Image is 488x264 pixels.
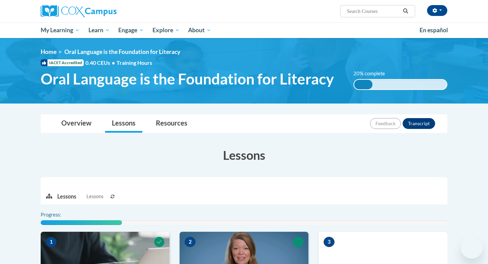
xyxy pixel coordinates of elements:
[152,26,180,34] span: Explore
[370,118,401,129] button: Feedback
[41,5,117,17] img: Cox Campus
[149,115,194,133] a: Resources
[41,5,169,17] a: Cox Campus
[41,70,334,88] span: Oral Language is the Foundation for Literacy
[41,59,84,66] span: IACET Accredited
[353,70,392,77] label: 20% complete
[41,26,80,34] span: My Learning
[88,26,110,34] span: Learn
[117,59,152,66] span: Training Hours
[346,7,401,15] input: Search Courses
[41,48,57,55] a: Home
[114,22,148,38] a: Engage
[84,22,114,38] a: Learn
[427,5,447,16] button: Account Settings
[64,48,180,55] span: Oral Language is the Foundation for Literacy
[57,193,76,200] p: Lessons
[105,115,142,133] a: Lessons
[420,26,448,34] span: En español
[185,237,196,247] span: 2
[118,26,144,34] span: Engage
[188,26,211,34] span: About
[403,118,435,129] button: Transcript
[41,211,80,219] label: Progress:
[36,22,84,38] a: My Learning
[354,80,373,89] div: 20% complete
[30,22,457,38] div: Main menu
[55,115,98,133] a: Overview
[415,23,452,37] a: En español
[401,7,411,15] button: Search
[184,22,216,38] a: About
[86,193,103,200] span: Lessons
[46,237,57,247] span: 1
[41,147,447,164] h3: Lessons
[85,59,117,67] span: 0.40 CEUs
[148,22,184,38] a: Explore
[324,237,334,247] span: 3
[461,237,483,259] iframe: Button to launch messaging window
[112,59,115,66] span: •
